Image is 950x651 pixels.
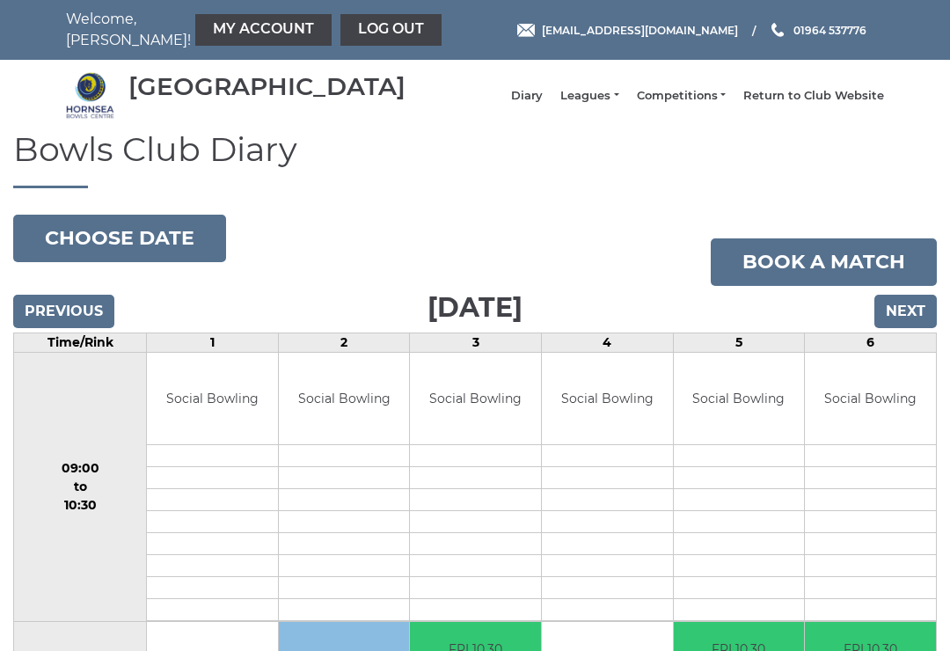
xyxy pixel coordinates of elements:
td: 2 [278,333,410,352]
a: Return to Club Website [743,88,884,104]
td: 3 [410,333,542,352]
a: Email [EMAIL_ADDRESS][DOMAIN_NAME] [517,22,738,39]
td: Social Bowling [410,353,541,445]
span: 01964 537776 [793,23,866,36]
td: 5 [673,333,805,352]
h1: Bowls Club Diary [13,131,937,188]
td: Time/Rink [14,333,147,352]
a: Phone us 01964 537776 [769,22,866,39]
td: Social Bowling [279,353,410,445]
img: Email [517,24,535,37]
td: 1 [147,333,279,352]
img: Phone us [771,23,784,37]
td: Social Bowling [147,353,278,445]
input: Next [874,295,937,328]
a: Diary [511,88,543,104]
nav: Welcome, [PERSON_NAME]! [66,9,391,51]
td: 6 [805,333,937,352]
td: Social Bowling [674,353,805,445]
td: Social Bowling [805,353,936,445]
a: Competitions [637,88,726,104]
td: 4 [542,333,674,352]
button: Choose date [13,215,226,262]
a: Book a match [711,238,937,286]
a: Log out [340,14,442,46]
td: Social Bowling [542,353,673,445]
a: Leagues [560,88,618,104]
img: Hornsea Bowls Centre [66,71,114,120]
input: Previous [13,295,114,328]
td: 09:00 to 10:30 [14,352,147,622]
span: [EMAIL_ADDRESS][DOMAIN_NAME] [542,23,738,36]
div: [GEOGRAPHIC_DATA] [128,73,406,100]
a: My Account [195,14,332,46]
